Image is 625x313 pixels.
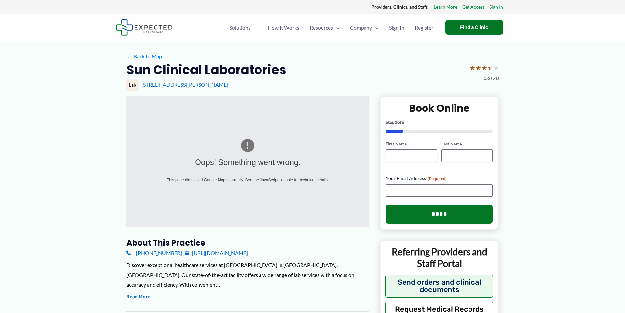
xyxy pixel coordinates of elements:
[345,16,384,39] a: CompanyMenu Toggle
[268,16,299,39] span: How It Works
[428,176,447,181] span: (Required)
[116,19,173,36] img: Expected Healthcare Logo - side, dark font, small
[386,175,493,182] label: Your Email Address
[126,52,162,61] a: ←Back to Map
[386,120,493,124] p: Step of
[475,62,481,74] span: ★
[372,16,379,39] span: Menu Toggle
[152,155,344,170] div: Oops! Something went wrong.
[481,62,487,74] span: ★
[402,119,404,125] span: 6
[415,16,433,39] span: Register
[493,62,499,74] span: ★
[441,141,493,147] label: Last Name
[126,293,150,301] button: Read More
[262,16,304,39] a: How It Works
[385,275,493,298] button: Send orders and clinical documents
[304,16,345,39] a: ResourcesMenu Toggle
[229,16,251,39] span: Solutions
[384,16,409,39] a: Sign In
[126,79,139,91] div: Lab
[445,20,503,35] a: Find a Clinic
[126,53,133,59] span: ←
[126,260,369,289] div: Discover exceptional healthcare services at [GEOGRAPHIC_DATA] in [GEOGRAPHIC_DATA], [GEOGRAPHIC_D...
[185,248,248,258] a: [URL][DOMAIN_NAME]
[409,16,439,39] a: Register
[385,246,493,270] p: Referring Providers and Staff Portal
[126,238,369,248] h3: About this practice
[350,16,372,39] span: Company
[462,3,485,11] a: Get Access
[126,248,182,258] a: [PHONE_NUMBER]
[389,16,404,39] span: Sign In
[386,141,437,147] label: First Name
[371,4,429,10] strong: Providers, Clinics, and Staff:
[490,3,503,11] a: Sign In
[487,62,493,74] span: ★
[152,176,344,184] div: This page didn't load Google Maps correctly. See the JavaScript console for technical details.
[395,119,397,125] span: 1
[126,62,286,78] h2: Sun Clinical Laboratories
[434,3,457,11] a: Learn More
[469,62,475,74] span: ★
[224,16,262,39] a: SolutionsMenu Toggle
[251,16,257,39] span: Menu Toggle
[491,74,499,82] span: (51)
[141,81,228,88] a: [STREET_ADDRESS][PERSON_NAME]
[484,74,490,82] span: 3.6
[333,16,340,39] span: Menu Toggle
[224,16,439,39] nav: Primary Site Navigation
[386,102,493,115] h2: Book Online
[310,16,333,39] span: Resources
